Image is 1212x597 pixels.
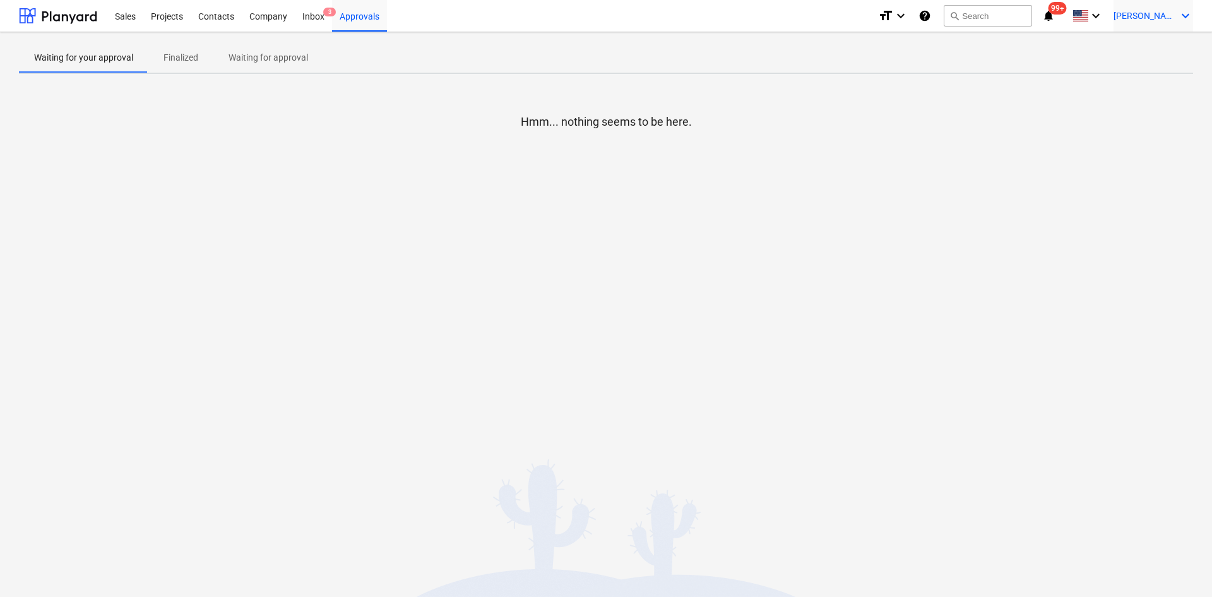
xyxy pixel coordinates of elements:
[1088,8,1103,23] i: keyboard_arrow_down
[949,11,959,21] span: search
[918,8,931,23] i: Knowledge base
[1042,8,1055,23] i: notifications
[1049,2,1067,15] span: 99+
[521,114,692,130] p: Hmm... nothing seems to be here.
[34,51,133,64] p: Waiting for your approval
[323,8,336,16] span: 3
[893,8,908,23] i: keyboard_arrow_down
[1149,536,1212,597] iframe: Chat Widget
[878,8,893,23] i: format_size
[1114,11,1177,21] span: [PERSON_NAME]
[163,51,198,64] p: Finalized
[944,5,1032,27] button: Search
[229,51,308,64] p: Waiting for approval
[1178,8,1193,23] i: keyboard_arrow_down
[1149,536,1212,597] div: Widget de chat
